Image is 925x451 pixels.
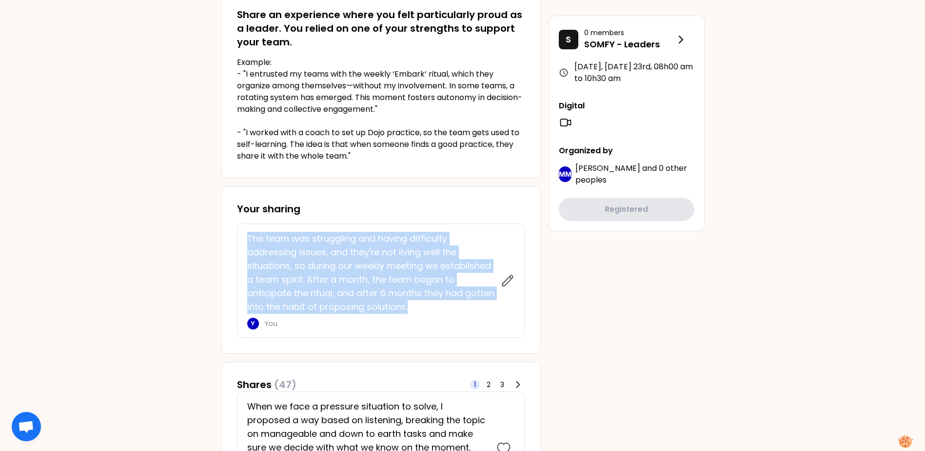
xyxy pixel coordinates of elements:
[265,319,495,328] p: You
[559,100,694,112] p: Digital
[559,169,571,179] p: MM
[247,232,495,314] p: The team was struggling and having difficulty addressing issues, and they're not living well the ...
[559,61,694,84] div: [DATE], [DATE] 23rd , 08h00 am to 10h30 am
[237,57,525,162] p: Example: - "I entrusted my teams with the weekly ‘Embark’ ritual, which they organize among thems...
[575,163,694,186] p: and
[559,145,694,157] p: Organized by
[474,380,476,389] span: 1
[575,163,640,174] span: [PERSON_NAME]
[251,320,255,328] p: Y
[575,163,687,185] span: 0 other peoples
[274,378,296,391] span: (47)
[584,38,675,51] p: SOMFY - Leaders
[12,412,41,441] div: Ouvrir le chat
[566,33,571,46] p: S
[237,378,296,391] h3: Shares
[237,202,525,216] h3: Your sharing
[500,380,504,389] span: 3
[584,28,675,38] p: 0 members
[487,380,491,389] span: 2
[559,198,694,221] button: Registered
